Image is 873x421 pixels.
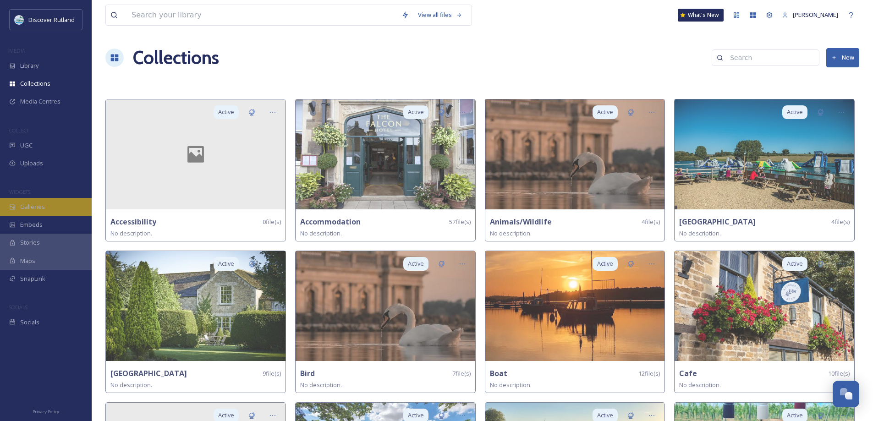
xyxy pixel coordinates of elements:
img: mmaerialphotography-17950610689962621.jpg [485,99,665,209]
a: Privacy Policy [33,405,59,416]
img: richard_in_rutland-17942650223117645.jpg [485,251,665,361]
span: Maps [20,257,35,265]
span: 12 file(s) [638,369,660,378]
span: Active [408,108,424,116]
span: Active [787,259,803,268]
strong: Accommodation [300,217,361,227]
span: Socials [20,318,39,327]
span: Active [787,411,803,420]
span: WIDGETS [9,188,30,195]
span: 9 file(s) [263,369,281,378]
img: DiscoverRutlandlog37F0B7.png [15,15,24,24]
span: SOCIALS [9,304,27,311]
span: No description. [300,381,342,389]
span: 4 file(s) [642,218,660,226]
span: SnapLink [20,274,45,283]
span: Collections [20,79,50,88]
span: Active [218,411,234,420]
a: View all files [413,6,467,24]
span: No description. [490,381,532,389]
span: Galleries [20,202,45,211]
strong: Accessibility [110,217,156,227]
span: No description. [490,229,532,237]
strong: Animals/Wildlife [490,217,552,227]
a: [PERSON_NAME] [778,6,843,24]
strong: Bird [300,368,315,378]
span: Active [408,411,424,420]
span: No description. [110,381,152,389]
span: Media Centres [20,97,60,106]
span: Embeds [20,220,43,229]
img: Aqua%2520Park%2520-%2520Rutland%2520Water%2520-%2520People%2520-%2520Family%2520-%2520CREDIT_%252... [675,99,854,209]
span: 4 file(s) [831,218,850,226]
span: Active [597,108,613,116]
span: Library [20,61,38,70]
span: 10 file(s) [828,369,850,378]
span: [PERSON_NAME] [793,11,838,19]
span: No description. [679,229,721,237]
span: MEDIA [9,47,25,54]
span: 57 file(s) [449,218,471,226]
span: Uploads [20,159,43,168]
span: COLLECT [9,127,29,134]
img: mmaerialphotography-17950610689962621.jpg [296,251,475,361]
span: 0 file(s) [263,218,281,226]
input: Search [725,49,814,67]
span: No description. [679,381,721,389]
strong: [GEOGRAPHIC_DATA] [110,368,187,378]
strong: [GEOGRAPHIC_DATA] [679,217,756,227]
span: Stories [20,238,40,247]
img: The%2520Falcon%2520Hotel%2520-%2520Front%2520-%2520Accommodation%2520%28DR%29%2520%281%29.jpg [296,99,475,209]
span: 7 file(s) [452,369,471,378]
span: Active [218,108,234,116]
span: Privacy Policy [33,409,59,415]
img: DSC02118%25201.jpg [106,251,286,361]
span: Active [597,411,613,420]
button: Open Chat [833,381,859,407]
a: What's New [678,9,724,22]
span: Active [787,108,803,116]
strong: Boat [490,368,507,378]
a: Collections [133,44,219,71]
span: UGC [20,141,33,150]
span: Active [597,259,613,268]
span: Discover Rutland [28,16,75,24]
span: Active [408,259,424,268]
span: Active [218,259,234,268]
span: No description. [300,229,342,237]
input: Search your library [127,5,397,25]
img: Hitchen%27s%2520Barn%2520-%2520Cafe%2520-%2520Exterior%2520-%2520CREDIT_%2520Rjphotographics%2520... [675,251,854,361]
strong: Cafe [679,368,697,378]
button: New [826,48,859,67]
span: No description. [110,229,152,237]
